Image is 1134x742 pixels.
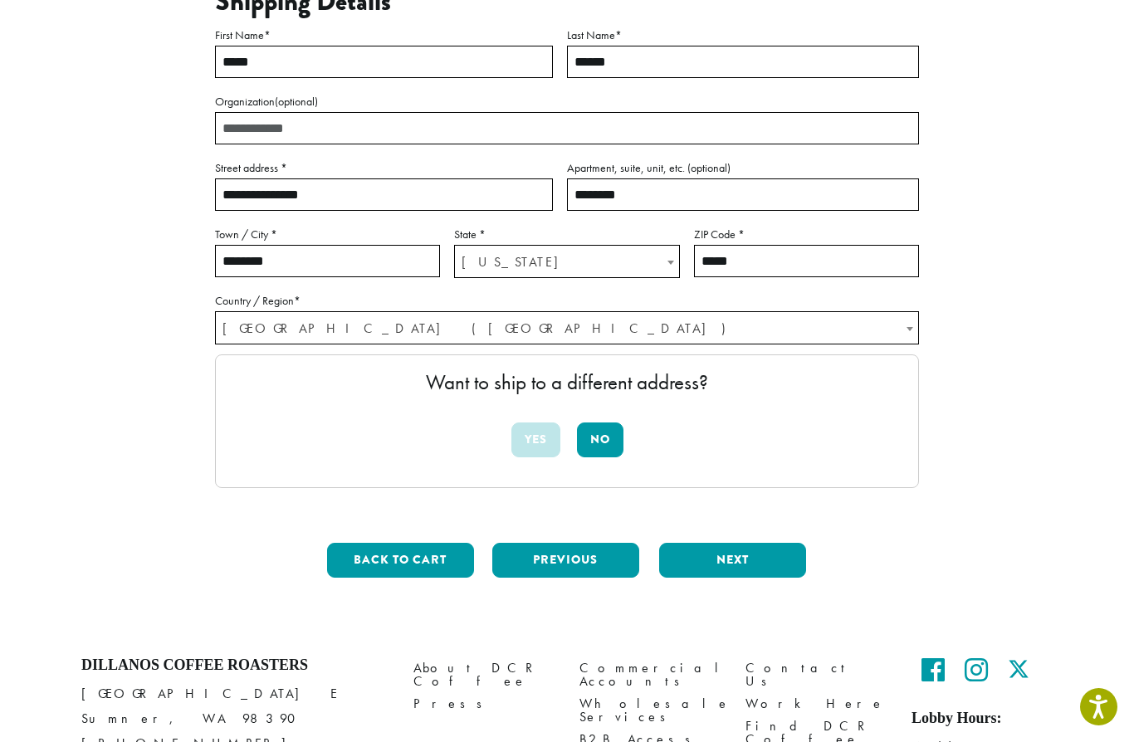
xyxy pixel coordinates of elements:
[81,657,389,675] h4: Dillanos Coffee Roasters
[745,693,887,715] a: Work Here
[579,657,721,692] a: Commercial Accounts
[694,224,919,245] label: ZIP Code
[413,693,555,715] a: Press
[567,158,919,178] label: Apartment, suite, unit, etc.
[215,311,919,344] span: Country / Region
[659,543,806,578] button: Next
[455,246,678,278] span: California
[215,224,440,245] label: Town / City
[327,543,474,578] button: Back to cart
[454,224,679,245] label: State
[215,158,553,178] label: Street address
[454,245,679,278] span: State
[687,160,731,175] span: (optional)
[216,312,918,344] span: United States (US)
[511,422,560,457] button: Yes
[275,94,318,109] span: (optional)
[577,422,623,457] button: No
[215,25,553,46] label: First Name
[912,710,1053,728] h5: Lobby Hours:
[745,657,887,692] a: Contact Us
[413,657,555,692] a: About DCR Coffee
[567,25,919,46] label: Last Name
[232,372,902,393] p: Want to ship to a different address?
[492,543,639,578] button: Previous
[579,693,721,729] a: Wholesale Services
